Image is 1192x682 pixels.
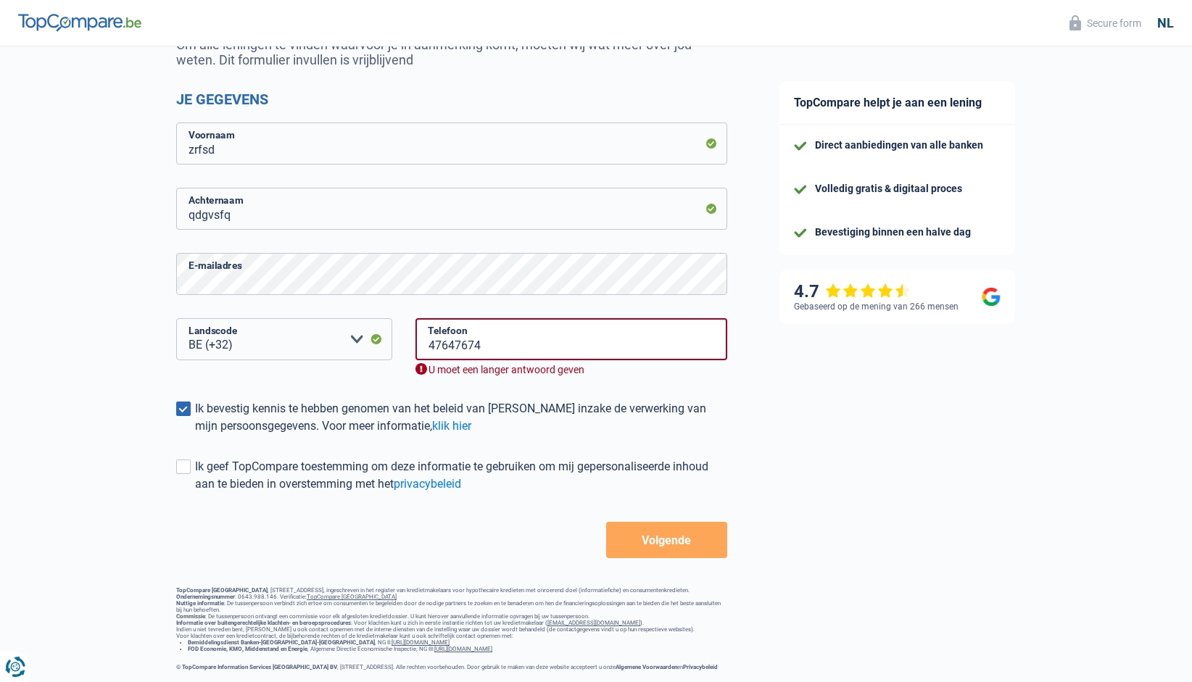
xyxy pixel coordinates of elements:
[188,639,727,646] li: , NG II:
[188,646,727,652] li: , Algemene Directie Economische Inspectie, NG III:
[176,613,727,620] p: : De tussenpersoon ontvangt een commissie voor elk afgesloten kredietdossier. U kunt hierover aan...
[794,281,911,302] div: 4.7
[415,318,727,360] input: 401020304
[176,613,205,620] strong: Commissie
[394,477,461,491] a: privacybeleid
[434,646,492,652] a: [URL][DOMAIN_NAME]
[176,664,727,670] p: , [STREET_ADDRESS]. Alle rechten voorbehouden. Door gebruik te maken van deze website accepteert ...
[432,419,471,433] a: klik hier
[683,664,718,670] strong: Privacybeleid
[794,302,959,312] div: Gebaseerd op de mening van 266 mensen
[176,594,727,600] p: : 0643.988.146. Verificatie:
[176,600,224,607] strong: Nuttige informatie
[176,633,727,639] p: Voor klachten over een kredietcontract, de bijbehorende rechten of de kredietmakelaar kunt u ook ...
[815,183,962,195] div: Volledig gratis & digitaal proces
[606,522,727,558] button: Volgende
[195,400,727,435] div: Ik bevestig kennis te hebben genomen van het beleid van [PERSON_NAME] inzake de verwerking van mi...
[188,646,307,652] strong: FOD Economie, KMO, Middenstand en Energie
[176,587,727,594] p: , [STREET_ADDRESS], ingeschreven in het register van kredietmakelaars voor hypothecaire kredieten...
[1061,11,1150,35] button: Secure form
[1157,15,1174,31] div: nl
[616,664,677,670] strong: Algemene Voorwaarden
[195,458,727,493] div: Ik geef TopCompare toestemming om deze informatie te gebruiken om mij gepersonaliseerde inhoud aa...
[392,639,450,646] a: [URL][DOMAIN_NAME]
[176,37,727,67] p: Om alle leningen te vinden waarvoor je in aanmerking komt, moeten wij wat meer over jou weten. Di...
[176,91,727,108] h2: Je gegevens
[188,639,375,646] strong: Bemiddelingsdienst Banken-[GEOGRAPHIC_DATA]-[GEOGRAPHIC_DATA]
[176,600,727,613] p: : De tussenpersoon verbindt zich ertoe om consumenten te begeleiden door de nodige partners te zo...
[815,139,983,151] div: Direct aanbiedingen van alle banken
[176,620,727,626] p: : Voor klachten kunt u zich in eerste instantie richten tot uw kredietmakelaar ( ).
[307,594,397,600] a: TopCompare [GEOGRAPHIC_DATA]
[176,626,727,633] p: Indien u niet tevreden bent, [PERSON_NAME] u ook contact opnemen met de interne diensten van de i...
[815,226,971,238] div: Bevestiging binnen een halve dag
[176,620,351,626] strong: Informatie over buitengerechtelijke klachten- en beroepsprocedures
[547,620,640,626] a: [EMAIL_ADDRESS][DOMAIN_NAME]
[176,664,337,670] strong: © TopCompare Information Services [GEOGRAPHIC_DATA] BV
[18,14,141,31] img: TopCompare Logo
[779,81,1015,125] div: TopCompare helpt je aan een lening
[176,594,235,600] strong: Ondernemingsnummer
[415,363,727,377] div: U moet een langer antwoord geven
[176,587,268,594] strong: TopCompare [GEOGRAPHIC_DATA]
